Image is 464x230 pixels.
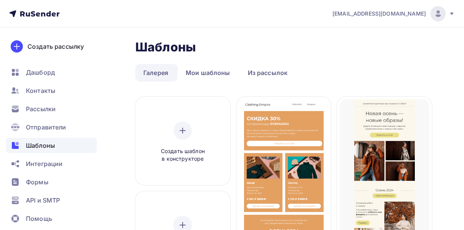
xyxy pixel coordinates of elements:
span: Интеграции [26,159,63,168]
a: Дашборд [6,65,97,80]
span: Рассылки [26,104,56,113]
span: Формы [26,177,48,187]
a: Из рассылок [240,64,296,81]
a: Контакты [6,83,97,98]
a: Галерея [135,64,176,81]
a: Отправители [6,120,97,135]
a: Шаблоны [6,138,97,153]
h2: Шаблоны [135,40,196,55]
a: Рассылки [6,101,97,117]
span: Контакты [26,86,55,95]
span: Помощь [26,214,52,223]
span: [EMAIL_ADDRESS][DOMAIN_NAME] [332,10,426,18]
a: Мои шаблоны [178,64,238,81]
div: Создать рассылку [27,42,84,51]
a: Формы [6,174,97,190]
span: Создать шаблон в конструкторе [146,147,219,163]
a: [EMAIL_ADDRESS][DOMAIN_NAME] [332,6,455,21]
span: Шаблоны [26,141,55,150]
span: Дашборд [26,68,55,77]
span: Отправители [26,123,66,132]
span: API и SMTP [26,196,60,205]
